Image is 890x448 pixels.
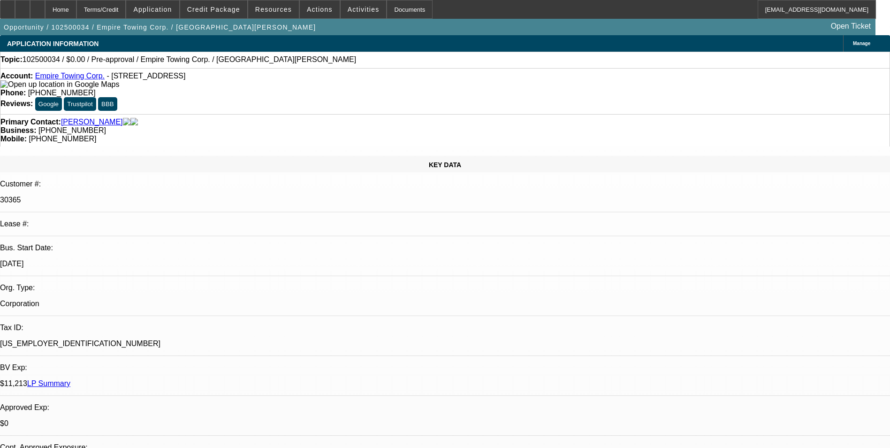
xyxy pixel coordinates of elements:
span: [PHONE_NUMBER] [38,126,106,134]
span: [PHONE_NUMBER] [28,89,96,97]
a: View Google Maps [0,80,119,88]
button: Trustpilot [64,97,96,111]
span: Manage [853,41,870,46]
a: Open Ticket [827,18,875,34]
strong: Account: [0,72,33,80]
span: Credit Package [187,6,240,13]
span: 102500034 / $0.00 / Pre-approval / Empire Towing Corp. / [GEOGRAPHIC_DATA][PERSON_NAME] [23,55,356,64]
a: LP Summary [27,379,70,387]
a: Empire Towing Corp. [35,72,105,80]
span: KEY DATA [429,161,461,169]
button: Actions [300,0,340,18]
strong: Mobile: [0,135,27,143]
button: Credit Package [180,0,247,18]
span: Opportunity / 102500034 / Empire Towing Corp. / [GEOGRAPHIC_DATA][PERSON_NAME] [4,23,316,31]
img: Open up location in Google Maps [0,80,119,89]
span: Activities [348,6,380,13]
img: facebook-icon.png [123,118,130,126]
strong: Primary Contact: [0,118,61,126]
span: - [STREET_ADDRESS] [106,72,185,80]
button: Resources [248,0,299,18]
span: [PHONE_NUMBER] [29,135,96,143]
span: Application [133,6,172,13]
button: Activities [341,0,387,18]
strong: Business: [0,126,36,134]
button: Application [126,0,179,18]
span: Actions [307,6,333,13]
a: [PERSON_NAME] [61,118,123,126]
button: BBB [98,97,117,111]
strong: Topic: [0,55,23,64]
span: APPLICATION INFORMATION [7,40,99,47]
strong: Reviews: [0,100,33,108]
img: linkedin-icon.png [130,118,138,126]
span: Resources [255,6,292,13]
strong: Phone: [0,89,26,97]
button: Google [35,97,62,111]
